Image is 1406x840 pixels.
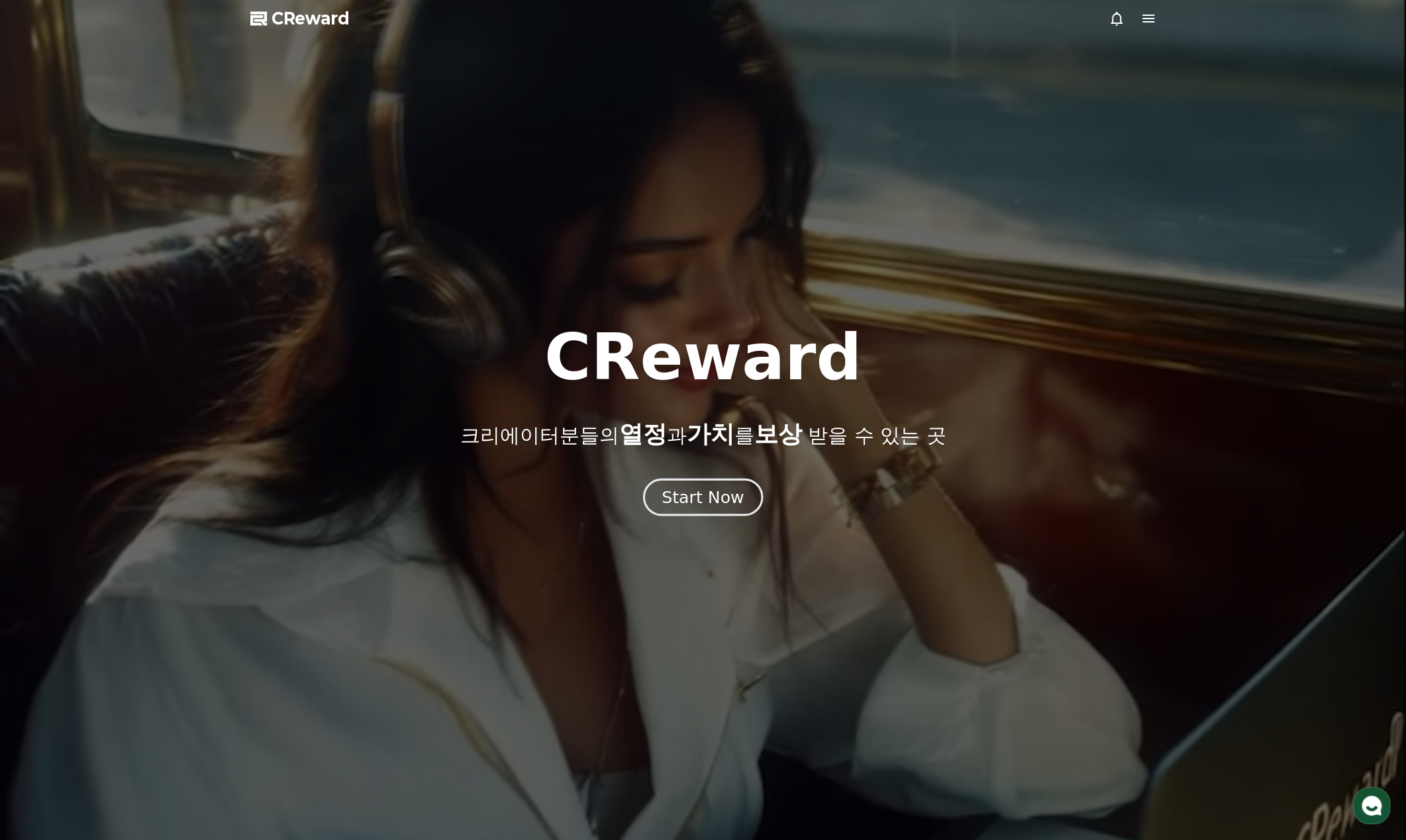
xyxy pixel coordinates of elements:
h1: CReward [544,326,862,389]
span: 보상 [754,420,801,447]
a: 홈 [4,420,87,453]
span: 홈 [42,440,50,450]
a: CReward [250,8,350,29]
p: 크리에이터분들의 과 를 받을 수 있는 곳 [460,421,946,447]
button: Start Now [643,478,763,516]
a: 설정 [171,420,254,453]
span: 가치 [686,420,734,447]
div: Start Now [662,486,744,508]
a: 대화 [87,420,171,453]
a: Start Now [646,492,760,505]
span: 열정 [619,420,666,447]
span: CReward [272,8,350,29]
span: 대화 [121,440,137,451]
span: 설정 [205,440,221,450]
